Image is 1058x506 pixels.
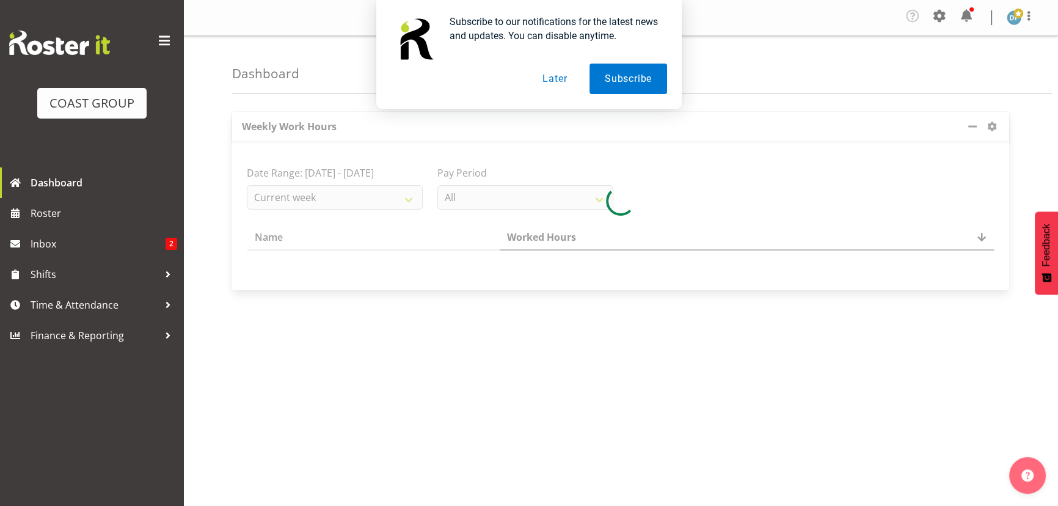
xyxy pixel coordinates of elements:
span: Inbox [31,235,166,253]
button: Subscribe [589,64,667,94]
button: Feedback - Show survey [1035,211,1058,295]
span: Time & Attendance [31,296,159,314]
span: Dashboard [31,174,177,192]
span: Roster [31,204,177,222]
span: Shifts [31,265,159,284]
button: Later [527,64,582,94]
span: Feedback [1041,224,1052,266]
div: Subscribe to our notifications for the latest news and updates. You can disable anytime. [440,15,667,43]
img: notification icon [391,15,440,64]
span: Finance & Reporting [31,326,159,345]
span: 2 [166,238,177,250]
img: help-xxl-2.png [1021,469,1034,482]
